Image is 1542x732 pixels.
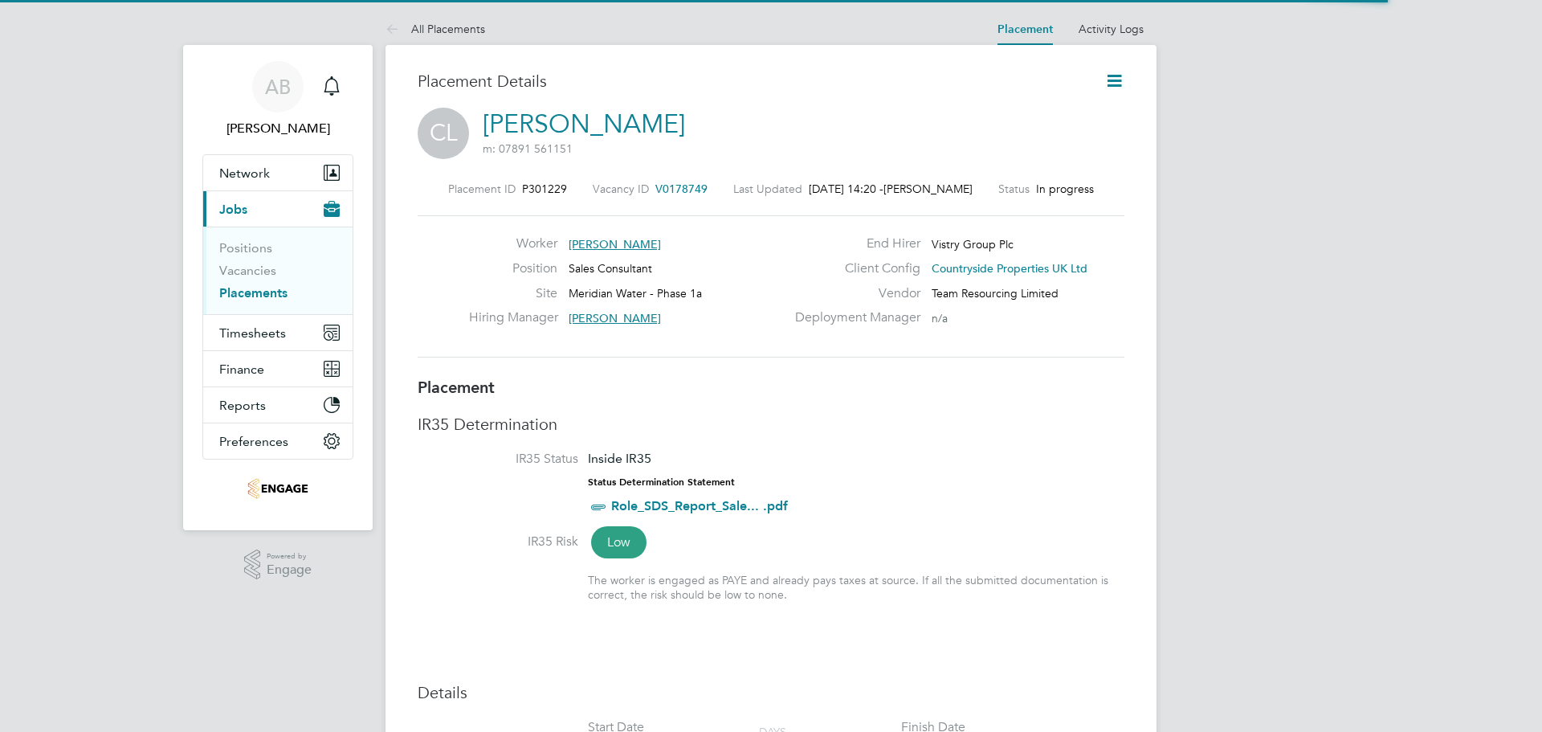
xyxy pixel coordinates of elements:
button: Preferences [203,423,353,459]
a: All Placements [385,22,485,36]
span: Finance [219,362,264,377]
a: Role_SDS_Report_Sale... .pdf [611,498,788,513]
label: Placement ID [448,182,516,196]
span: Engage [267,563,312,577]
span: Andreea Bortan [202,119,353,138]
span: V0178749 [655,182,708,196]
div: Jobs [203,227,353,314]
h3: IR35 Determination [418,414,1124,435]
span: Jobs [219,202,247,217]
span: In progress [1036,182,1094,196]
label: Hiring Manager [469,309,557,326]
span: Meridian Water - Phase 1a [569,286,702,301]
span: Low [591,526,647,558]
span: CL [418,108,469,159]
label: Deployment Manager [785,309,920,326]
button: Timesheets [203,315,353,350]
button: Jobs [203,191,353,227]
a: [PERSON_NAME] [483,108,685,140]
a: Activity Logs [1079,22,1144,36]
span: Network [219,166,270,181]
label: Status [998,182,1030,196]
label: IR35 Status [418,451,578,468]
label: End Hirer [785,235,920,252]
label: Vendor [785,285,920,302]
nav: Main navigation [183,45,373,530]
a: Powered byEngage [244,550,312,580]
a: Go to home page [202,476,353,501]
label: Site [469,285,557,302]
span: Sales Consultant [569,261,652,276]
label: Worker [469,235,557,252]
span: Vistry Group Plc [932,237,1014,251]
strong: Status Determination Statement [588,476,735,488]
span: Inside IR35 [588,451,651,466]
label: Vacancy ID [593,182,649,196]
a: Placement [997,22,1053,36]
span: Powered by [267,550,312,563]
a: Vacancies [219,263,276,278]
span: [DATE] 14:20 - [809,182,883,196]
h3: Details [418,682,1124,703]
span: [PERSON_NAME] [569,311,661,325]
a: AB[PERSON_NAME] [202,61,353,138]
span: m: 07891 561151 [483,141,573,156]
span: [PERSON_NAME] [569,237,661,251]
h3: Placement Details [418,71,1080,92]
span: P301229 [522,182,567,196]
span: Reports [219,398,266,413]
button: Finance [203,351,353,386]
a: Positions [219,240,272,256]
span: Preferences [219,434,288,449]
label: Position [469,260,557,277]
span: Team Resourcing Limited [932,286,1059,301]
div: The worker is engaged as PAYE and already pays taxes at source. If all the submitted documentatio... [588,573,1124,602]
img: teamresourcing-logo-retina.png [247,476,308,501]
button: Reports [203,387,353,423]
label: Last Updated [733,182,802,196]
span: Timesheets [219,325,286,341]
b: Placement [418,378,495,397]
a: Placements [219,285,288,301]
span: AB [265,76,291,97]
button: Network [203,155,353,190]
label: Client Config [785,260,920,277]
label: IR35 Risk [418,534,578,550]
span: [PERSON_NAME] [883,182,973,196]
span: Countryside Properties UK Ltd [932,261,1087,276]
span: n/a [932,311,948,325]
